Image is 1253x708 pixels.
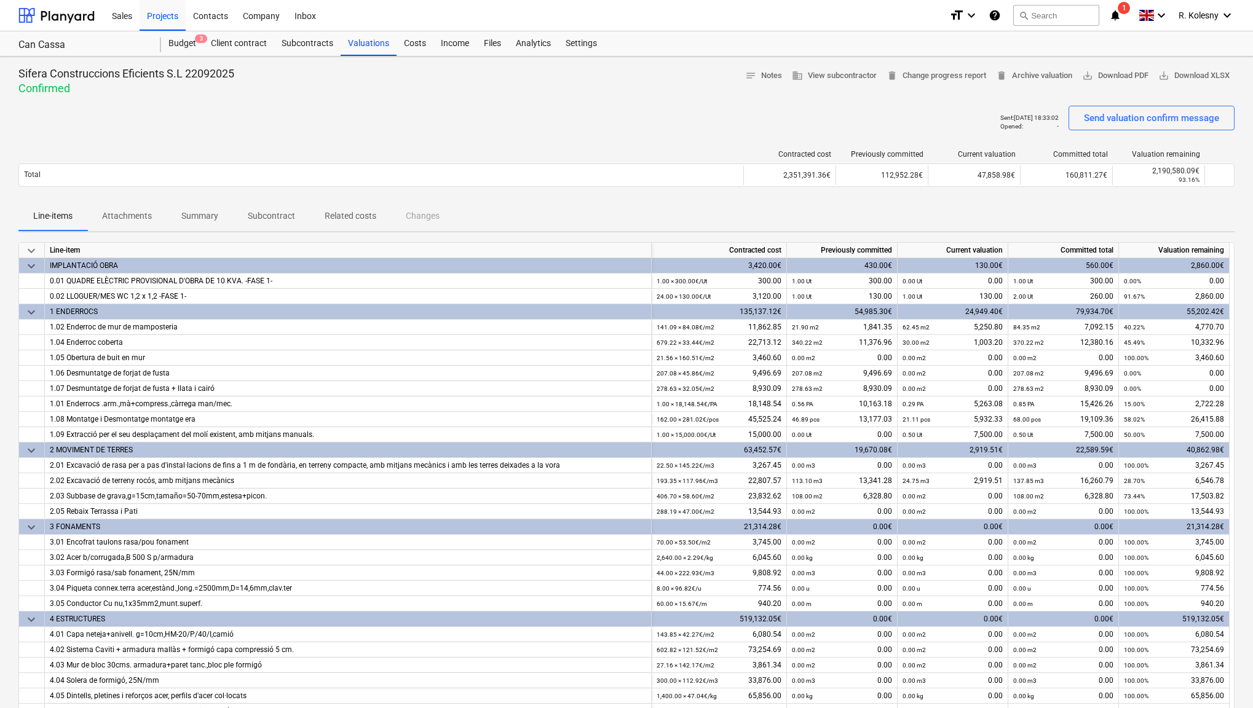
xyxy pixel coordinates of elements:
div: 40,862.98€ [1119,442,1230,458]
small: 100.00% [1124,554,1148,561]
small: 0.00% [1124,370,1141,377]
small: 0.00 kg [903,554,923,561]
div: 2.05 Rebaix Terrassa i Pati [50,504,646,519]
div: 21,314.28€ [1119,519,1230,535]
div: 8,930.09 [792,381,892,396]
div: 2.01 Excavació de rasa per a pas d'instal·lacions de fins a 1 m de fondària, en terreny compacte,... [50,458,646,473]
small: 84.35 m2 [1013,324,1040,331]
small: 679.22 × 33.44€ / m2 [657,339,714,346]
div: 430.00€ [787,258,898,273]
div: 8,930.09 [657,381,781,396]
div: 54,985.30€ [787,304,898,320]
div: Contracted cost [749,150,831,159]
small: 0.00 m3 [903,462,926,469]
div: 0.00 [792,350,892,366]
div: 2.03 Subbase de grava,g=15cm,tamaño=50-70mm,estesa+picon. [50,489,646,504]
span: keyboard_arrow_down [24,259,39,273]
div: 0.00 [903,504,1003,519]
div: 3.03 Formigó rasa/sab fonament, 25N/mm [50,565,646,581]
small: 278.63 × 32.05€ / m2 [657,385,714,392]
div: Line-item [45,243,652,258]
i: keyboard_arrow_down [1154,8,1169,23]
span: keyboard_arrow_down [24,443,39,458]
small: 2.00 Ut [1013,293,1033,300]
div: 3,267.45 [1124,458,1224,473]
a: Valuations [341,31,397,56]
small: 0.00 m2 [903,493,926,500]
div: 7,500.00 [903,427,1003,442]
small: 1.00 Ut [1013,278,1033,285]
div: 0.00 [903,565,1003,581]
span: Download PDF [1082,69,1148,83]
small: 370.22 m2 [1013,339,1044,346]
button: Download PDF [1077,66,1153,85]
small: 1.00 × 15,000.00€ / Ut [657,431,716,438]
small: 28.70% [1124,478,1145,484]
div: 0.00 [1013,550,1113,565]
small: 40.22% [1124,324,1145,331]
small: 21.11 pcs [903,416,930,423]
div: 10,163.18 [792,396,892,412]
div: 18,148.54 [657,396,781,412]
div: 8,930.09 [1013,381,1113,396]
small: 0.00 kg [1013,554,1034,561]
button: Send valuation confirm message [1069,106,1235,130]
div: 10,332.96 [1124,335,1224,350]
small: 0.85 PA [1013,401,1035,407]
small: 0.00 m2 [903,355,926,361]
div: Send valuation confirm message [1084,110,1219,126]
div: 2,722.28 [1124,396,1224,412]
button: Change progress report [882,66,991,85]
div: Previously committed [841,150,923,159]
div: 4,770.70 [1124,320,1224,335]
small: 0.00 m2 [792,508,815,515]
div: 9,496.69 [657,366,781,381]
i: format_size [949,8,964,23]
small: 278.63 m2 [792,385,823,392]
div: 3,267.45 [657,458,781,473]
a: Analytics [508,31,558,56]
div: 3,460.60 [657,350,781,366]
small: 1.00 × 300.00€ / Ut [657,278,707,285]
small: 62.45 m2 [903,324,930,331]
small: 70.00 × 53.50€ / m2 [657,539,711,546]
div: 0.00 [1013,350,1113,366]
a: Settings [558,31,604,56]
small: 100.00% [1124,355,1148,361]
div: Costs [397,31,433,56]
div: Previously committed [787,243,898,258]
div: 0.00 [903,535,1003,550]
div: 130.00 [903,289,1003,304]
span: save_alt [1158,70,1169,81]
div: 6,045.60 [1124,550,1224,565]
a: Income [433,31,476,56]
small: 340.22 m2 [792,339,823,346]
div: Committed total [1026,150,1108,159]
div: 15,000.00 [657,427,781,442]
div: 130.00€ [898,258,1008,273]
small: 0.00 m3 [1013,462,1037,469]
div: 135,137.12€ [652,304,787,320]
div: 12,380.16 [1013,335,1113,350]
p: Confirmed [18,81,234,96]
p: Attachments [102,210,152,222]
div: 0.00 [903,489,1003,504]
iframe: Chat Widget [1192,649,1253,708]
small: 0.00% [1124,278,1141,285]
small: 45.49% [1124,339,1145,346]
div: 0.00 [903,458,1003,473]
a: Subcontracts [274,31,341,56]
div: 21,314.28€ [652,519,787,535]
div: 0.00 [903,550,1003,565]
div: 0.00 [903,273,1003,289]
button: Download XLSX [1153,66,1235,85]
small: 91.67% [1124,293,1145,300]
span: Change progress report [887,69,986,83]
span: View subcontractor [792,69,877,83]
small: 100.00% [1124,462,1148,469]
small: 0.00 m2 [1013,539,1037,546]
div: 19,109.36 [1013,412,1113,427]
